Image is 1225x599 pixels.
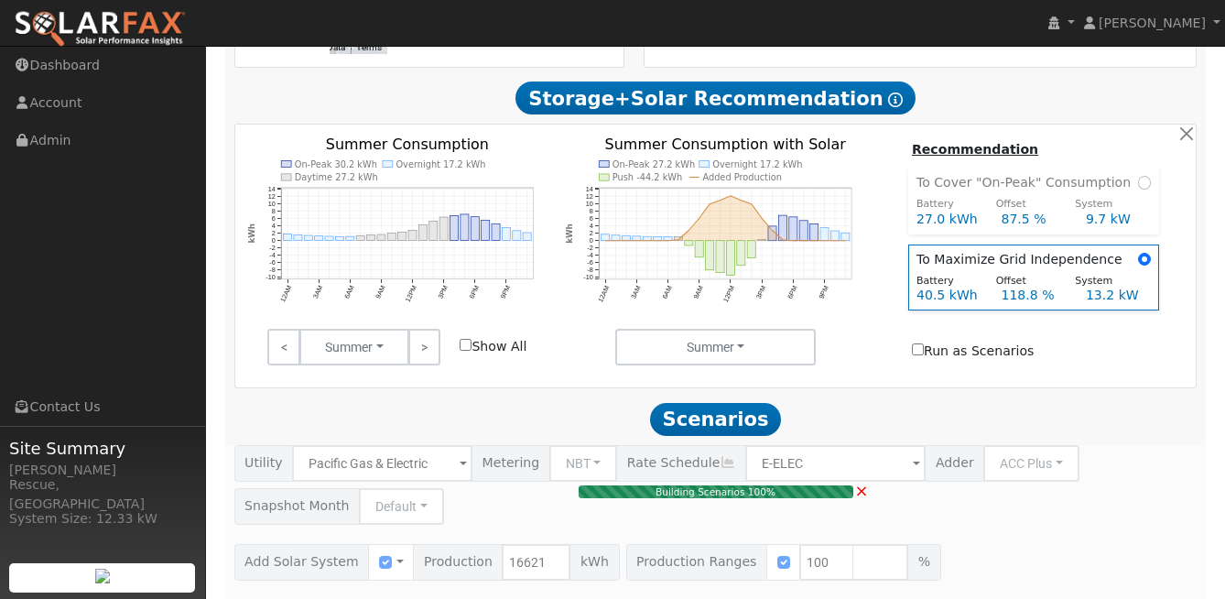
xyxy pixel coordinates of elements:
[650,403,781,436] span: Scenarios
[625,240,628,243] circle: onclick=""
[586,200,593,208] text: 10
[761,217,764,220] circle: onclick=""
[499,285,512,300] text: 9PM
[635,240,638,243] circle: onclick=""
[269,244,275,252] text: -2
[1099,16,1206,30] span: [PERSON_NAME]
[643,237,651,242] rect: onclick=""
[429,222,438,241] rect: onclick=""
[14,10,186,49] img: SolarFax
[579,485,853,500] div: Building Scenarios 100%
[418,225,427,241] rect: onclick=""
[834,240,837,243] circle: onclick=""
[786,285,798,300] text: 6PM
[374,285,386,300] text: 9AM
[596,285,611,304] text: 12AM
[267,192,275,201] text: 12
[912,342,1034,361] label: Run as Scenarios
[590,207,593,215] text: 8
[992,286,1076,305] div: 118.8 %
[335,237,343,241] rect: onclick=""
[675,237,683,241] rect: onclick=""
[844,240,847,243] circle: onclick=""
[667,240,669,243] circle: onclick=""
[810,224,818,241] rect: onclick=""
[271,222,275,230] text: 4
[605,136,847,154] text: Summer Consumption with Solar
[586,192,593,201] text: 12
[408,329,440,365] a: >
[1066,197,1145,212] div: System
[294,235,302,241] rect: onclick=""
[727,241,735,276] rect: onclick=""
[515,82,915,114] span: Storage+Solar Recommendation
[513,231,521,241] rect: onclick=""
[460,337,526,356] label: Show All
[1076,286,1160,305] div: 13.2 kW
[9,461,196,480] div: [PERSON_NAME]
[377,235,385,241] rect: onclick=""
[460,339,472,351] input: Show All
[685,241,693,245] rect: onclick=""
[1076,210,1160,229] div: 9.7 kW
[278,285,293,304] text: 12AM
[271,207,275,215] text: 8
[614,240,617,243] circle: onclick=""
[304,236,312,241] rect: onclick=""
[269,252,275,260] text: -4
[588,259,593,267] text: -6
[664,237,672,241] rect: onclick=""
[992,210,1076,229] div: 87.5 %
[612,173,682,183] text: Push -44.2 kWh
[841,234,850,241] rect: onclick=""
[450,216,458,241] rect: onclick=""
[906,210,991,229] div: 27.0 kWh
[633,236,641,241] rect: onclick=""
[311,285,324,300] text: 3AM
[271,236,275,245] text: 0
[698,217,700,220] circle: onclick=""
[912,142,1038,157] u: Recommendation
[461,215,469,242] rect: onclick=""
[565,224,574,245] text: kWh
[830,231,839,241] rect: onclick=""
[271,229,275,237] text: 2
[792,240,795,243] circle: onclick=""
[740,200,743,202] circle: onclick=""
[590,222,593,230] text: 4
[366,235,374,241] rect: onclick=""
[267,329,299,365] a: <
[703,173,782,183] text: Added Production
[9,509,196,528] div: System Size: 12.33 kW
[314,236,322,241] rect: onclick=""
[789,217,797,241] rect: onclick=""
[612,159,695,169] text: On-Peak 27.2 kWh
[750,203,753,206] circle: onclick=""
[356,42,382,52] a: Terms
[912,343,924,355] input: Run as Scenarios
[678,239,680,242] circle: onclick=""
[267,200,275,208] text: 10
[269,267,275,275] text: -8
[590,236,593,245] text: 0
[654,237,662,241] rect: onclick=""
[588,267,593,275] text: -8
[588,244,593,252] text: -2
[737,241,745,266] rect: onclick=""
[906,197,986,212] div: Battery
[604,240,607,243] circle: onclick=""
[356,236,364,241] rect: onclick=""
[782,239,785,242] circle: onclick=""
[95,569,110,583] img: retrieve
[396,159,485,169] text: Overnight 17.2 kWh
[283,234,291,241] rect: onclick=""
[482,221,490,241] rect: onclick=""
[721,285,736,304] text: 12PM
[817,285,829,300] text: 9PM
[823,240,826,243] circle: onclick=""
[612,235,620,241] rect: onclick=""
[398,233,407,241] rect: onclick=""
[299,329,409,365] button: Summer
[716,241,724,273] rect: onclick=""
[709,203,711,206] circle: onclick=""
